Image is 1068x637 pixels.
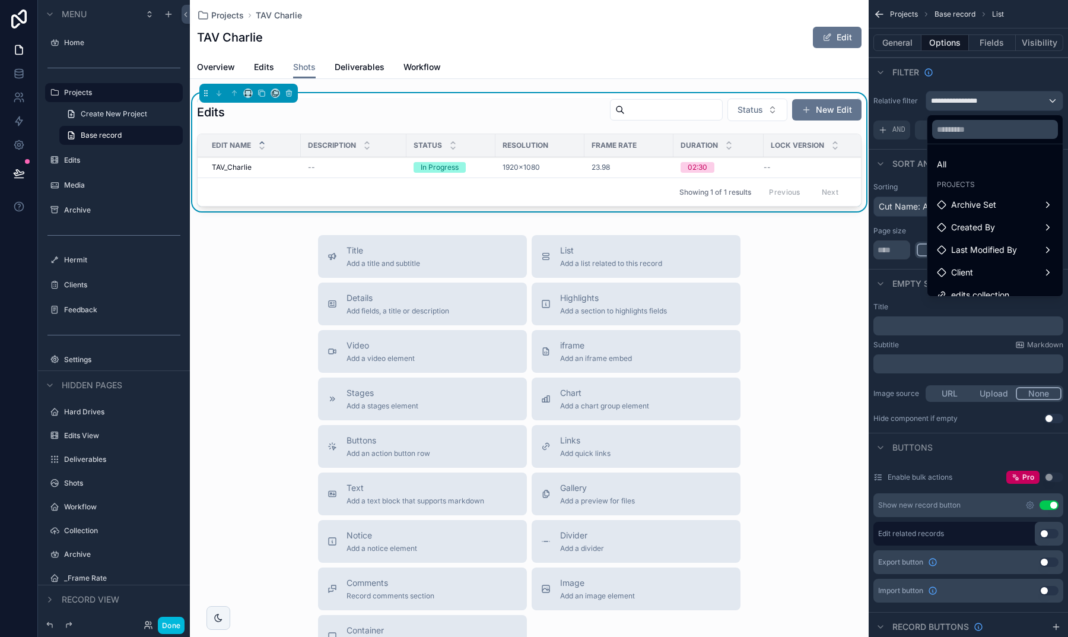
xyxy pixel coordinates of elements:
a: 1920x1080 [503,163,540,172]
a: 02:30 [681,162,757,173]
span: Add a stages element [347,401,418,411]
span: List [560,245,662,256]
a: Deliverables [335,56,384,80]
button: TextAdd a text block that supports markdown [318,473,527,515]
a: In Progress [414,162,488,173]
button: HighlightsAdd a section to highlights fields [532,283,740,325]
a: Overview [197,56,235,80]
button: iframeAdd an iframe embed [532,330,740,373]
button: New Edit [792,99,862,121]
a: 23.98 [592,163,610,172]
span: Edits [254,61,274,73]
span: Add quick links [560,449,611,458]
a: Edits [254,56,274,80]
span: Resolution [503,141,548,150]
span: Text [347,482,484,494]
button: DividerAdd a divider [532,520,740,563]
a: TAV Charlie [256,9,302,21]
span: Container [347,625,517,636]
span: TAV_Charlie [212,163,252,172]
span: Edit Name [212,141,251,150]
span: Add an image element [560,591,635,601]
span: Add fields, a title or description [347,306,449,316]
div: In Progress [421,162,459,173]
a: Shots [293,56,316,79]
span: Overview [197,61,235,73]
span: Stages [347,387,418,399]
a: Workflow [403,56,441,80]
span: Add an action button row [347,449,430,458]
span: Image [560,577,635,589]
span: All [937,157,946,172]
span: Highlights [560,292,667,304]
span: Add a title and subtitle [347,259,420,268]
button: LinksAdd quick links [532,425,740,468]
span: Projects [211,9,244,21]
button: ListAdd a list related to this record [532,235,740,278]
button: CommentsRecord comments section [318,568,527,610]
span: Details [347,292,449,304]
span: Add a chart group element [560,401,649,411]
span: Archive Set [951,198,996,212]
button: VideoAdd a video element [318,330,527,373]
span: Add a divider [560,544,604,553]
a: Projects [197,9,244,21]
button: Select Button [727,99,787,121]
span: Title [347,245,420,256]
span: Divider [560,530,604,541]
span: Frame Rate [592,141,637,150]
span: Last Modified By [951,243,1017,257]
span: Client [951,265,973,280]
button: TitleAdd a title and subtitle [318,235,527,278]
div: 02:30 [688,162,707,173]
button: Edit [813,27,862,48]
span: Description [308,141,356,150]
a: TAV_Charlie [212,163,294,172]
span: Buttons [347,435,430,446]
a: 1920x1080 [503,163,577,172]
span: Projects [937,180,975,189]
button: NoticeAdd a notice element [318,520,527,563]
span: Comments [347,577,434,589]
a: 23.98 [592,163,666,172]
span: Deliverables [335,61,384,73]
span: -- [308,163,315,172]
span: Add a preview for files [560,496,635,506]
span: iframe [560,340,632,351]
span: Gallery [560,482,635,494]
span: Showing 1 of 1 results [679,188,751,197]
span: Workflow [403,61,441,73]
span: Links [560,435,611,446]
span: Record comments section [347,591,434,601]
span: Add a section to highlights fields [560,306,667,316]
span: Status [738,104,763,116]
h1: Edits [197,104,225,121]
button: StagesAdd a stages element [318,378,527,420]
button: ImageAdd an image element [532,568,740,610]
button: ButtonsAdd an action button row [318,425,527,468]
span: edits collection [951,288,1009,302]
span: Chart [560,387,649,399]
span: Status [414,141,442,150]
a: -- [308,163,399,172]
span: Notice [347,530,417,541]
a: -- [764,163,870,172]
button: GalleryAdd a preview for files [532,473,740,515]
span: Video [347,340,415,351]
span: Add an iframe embed [560,354,632,363]
span: Add a video element [347,354,415,363]
span: Add a list related to this record [560,259,662,268]
span: Add a text block that supports markdown [347,496,484,506]
button: DetailsAdd fields, a title or description [318,283,527,325]
button: ChartAdd a chart group element [532,378,740,420]
span: Add a notice element [347,544,417,553]
span: Duration [681,141,718,150]
span: Lock Version [771,141,824,150]
h1: TAV Charlie [197,29,263,46]
span: Shots [293,61,316,73]
span: Created By [951,220,995,234]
